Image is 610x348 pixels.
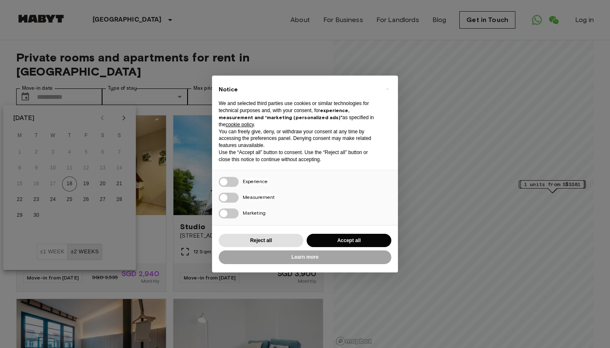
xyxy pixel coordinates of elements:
span: Experience [243,178,268,184]
button: Accept all [307,234,391,248]
p: Use the “Accept all” button to consent. Use the “Reject all” button or close this notice to conti... [219,149,378,163]
h2: Notice [219,86,378,94]
button: Learn more [219,250,391,264]
p: We and selected third parties use cookies or similar technologies for technical purposes and, wit... [219,100,378,128]
button: Reject all [219,234,303,248]
span: Marketing [243,210,266,216]
span: Measurement [243,194,275,200]
strong: experience, measurement and “marketing (personalized ads)” [219,107,349,120]
button: Close this notice [381,82,394,96]
span: × [386,84,389,94]
a: cookie policy [226,122,254,127]
p: You can freely give, deny, or withdraw your consent at any time by accessing the preferences pane... [219,128,378,149]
